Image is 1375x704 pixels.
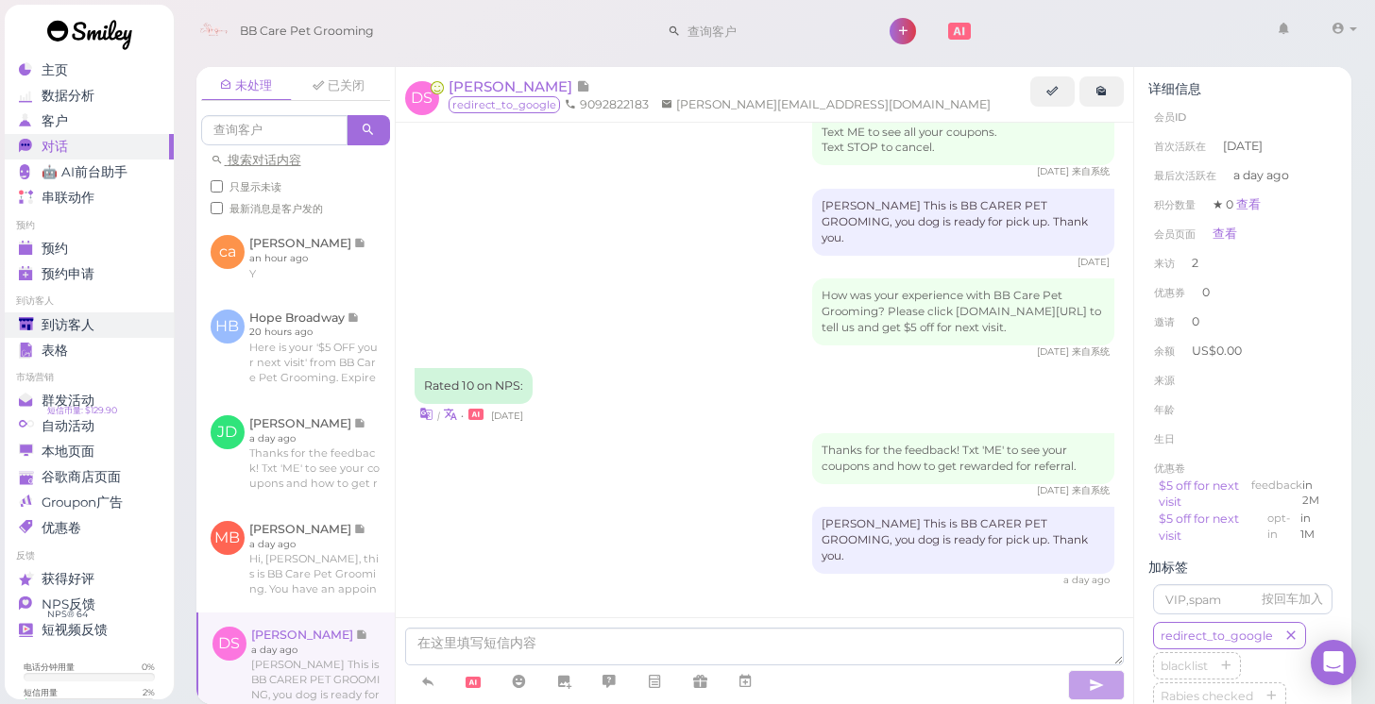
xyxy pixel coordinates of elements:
span: 表格 [42,343,68,359]
span: 短信币量: $129.90 [47,403,117,418]
li: 0 [1148,307,1337,337]
span: [PERSON_NAME] [449,77,576,95]
span: 来源 [1154,374,1175,387]
div: How was your experience with BB Care Pet Grooming? Please click [DOMAIN_NAME][URL] to tell us and... [812,278,1114,345]
div: [PERSON_NAME] This is BB CARER PET GROOMING, you dog is ready for pick up. Thank you. [812,189,1114,256]
a: 已关闭 [294,72,384,100]
span: US$0.00 [1192,344,1242,358]
div: 到期于2025-11-30 11:59pm [1302,478,1327,511]
a: 群发活动 短信币量: $129.90 [5,388,174,413]
a: $5 off for next visit [1159,478,1239,510]
li: 市场营销 [5,371,174,384]
span: ★ 0 [1213,197,1261,211]
div: Open Intercom Messenger [1311,640,1356,685]
span: 🤖 AI前台助手 [42,164,127,180]
input: VIP,spam [1153,584,1333,614]
span: 客户 [42,113,68,129]
span: 预约 [42,241,68,257]
a: 对话 [5,134,174,159]
a: NPS反馈 NPS® 64 [5,592,174,617]
span: 串联动作 [42,190,94,206]
a: Groupon广告 [5,490,174,515]
li: [PERSON_NAME][EMAIL_ADDRESS][DOMAIN_NAME] [656,96,995,113]
div: [PERSON_NAME] This is BB CARER PET GROOMING, you dog is ready for pick up. Thank you. [812,507,1114,574]
a: 查看 [1236,197,1261,211]
span: 生日 [1154,432,1175,445]
a: 🤖 AI前台助手 [5,159,174,185]
span: 来自系统 [1072,165,1110,177]
span: 记录 [576,77,590,95]
a: 表格 [5,338,174,363]
span: 只显示未读 [229,180,281,193]
span: NPS® 64 [47,607,88,622]
a: 获得好评 [5,566,174,592]
span: 主页 [42,62,68,78]
span: 10/01/2025 08:04pm [1037,484,1072,496]
span: 来访 [1154,257,1175,270]
span: 10/01/2025 03:32pm [1078,256,1110,268]
li: 到访客人 [5,294,174,308]
span: DS [405,81,439,115]
a: 客户 [5,109,174,134]
div: Rated 10 on NPS: [415,368,533,404]
span: NPS反馈 [42,596,95,612]
span: 来自系统 [1072,484,1110,496]
span: 年龄 [1154,403,1175,416]
li: 9092822183 [560,96,654,113]
span: 谷歌商店页面 [42,469,121,485]
span: blacklist [1157,659,1212,673]
a: 本地页面 [5,439,174,464]
a: 数据分析 [5,83,174,109]
div: 2 % [143,686,155,698]
li: 反馈 [5,549,174,562]
span: 到访客人 [42,317,94,333]
span: Rabies checked [1157,689,1257,703]
div: Thanks for the feedback! Txt 'ME' to see your coupons and how to get rewarded for referral. [812,433,1114,484]
span: 10/01/2025 06:19pm [1037,345,1072,358]
span: 10/01/2025 01:31pm [1037,165,1072,177]
span: redirect_to_google [449,96,560,113]
span: 来自系统 [1072,345,1110,358]
div: opt-in [1267,511,1299,545]
li: 2 [1148,248,1337,278]
div: 加标签 [1148,560,1337,576]
span: 获得好评 [42,571,94,587]
div: 电话分钟用量 [24,661,75,673]
a: 到访客人 [5,312,174,338]
span: BB Care Pet Grooming [240,5,374,58]
span: 预约申请 [42,266,94,282]
a: 查看 [1213,226,1237,241]
input: 查询客户 [681,16,864,46]
span: 群发活动 [42,393,94,409]
span: 首次活跃在 [1154,140,1206,153]
span: 优惠卷 [42,520,81,536]
a: 串联动作 [5,185,174,210]
span: 会员ID [1154,110,1186,124]
span: 数据分析 [42,88,94,104]
a: 未处理 [201,72,292,101]
span: 优惠卷 [1154,461,1185,475]
input: 最新消息是客户发的 [211,202,223,214]
span: 会员页面 [1154,227,1196,241]
li: 0 [1148,277,1337,308]
span: Groupon广告 [42,494,123,511]
a: $5 off for next visit [1159,511,1239,543]
a: 优惠卷 [5,515,174,541]
input: 只显示未读 [211,180,223,193]
span: 邀请 [1154,315,1175,328]
div: feedback [1251,478,1302,511]
a: 短视频反馈 [5,617,174,643]
span: 本地页面 [42,444,94,460]
span: a day ago [1233,167,1289,184]
span: 积分数量 [1154,198,1196,211]
div: 按回车加入 [1262,591,1323,608]
a: 预约 [5,236,174,261]
span: redirect_to_google [1157,629,1277,643]
span: 自动活动 [42,418,94,434]
span: 余额 [1154,344,1178,358]
a: 主页 [5,58,174,83]
div: 0 % [142,661,155,673]
a: 搜索对话内容 [211,153,301,167]
a: 自动活动 [5,413,174,439]
span: 最新消息是客户发的 [229,202,323,215]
